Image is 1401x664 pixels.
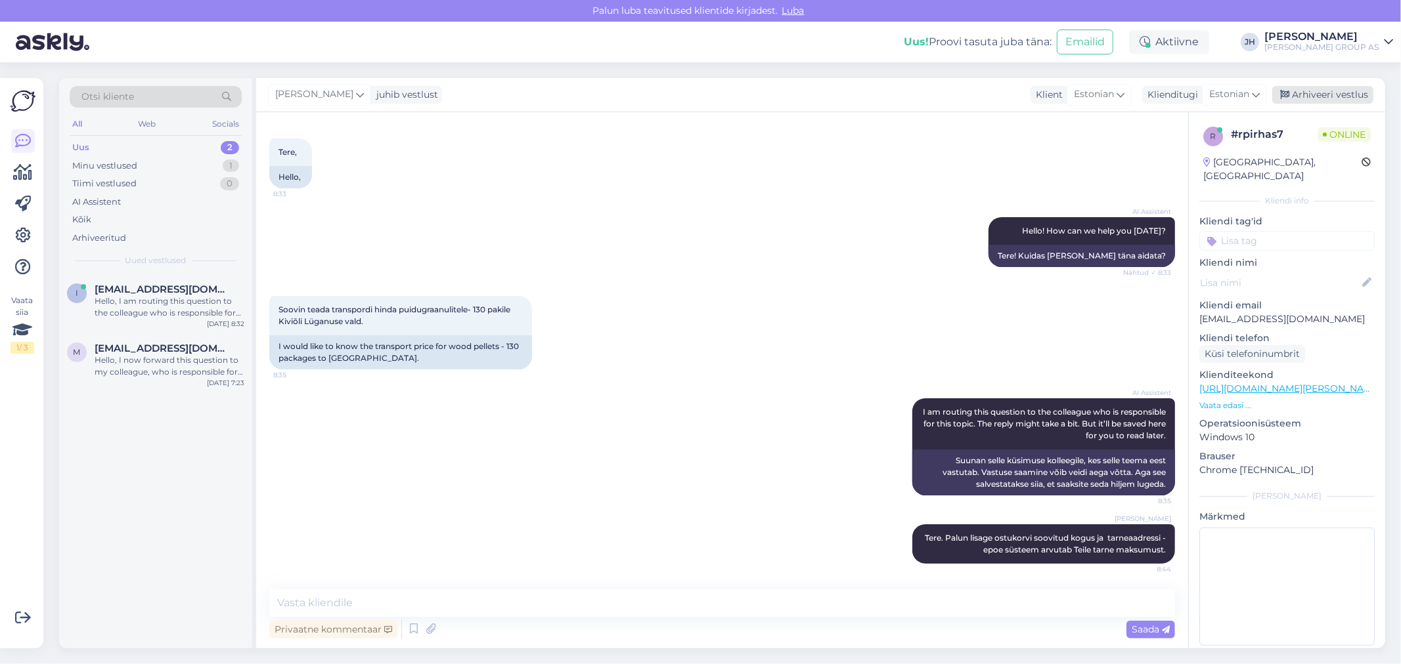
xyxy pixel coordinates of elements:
div: Tere! Kuidas [PERSON_NAME] täna aidata? [989,245,1175,267]
div: 1 / 3 [11,342,34,354]
div: Web [136,115,159,133]
div: Kliendi info [1199,195,1375,207]
div: Kõik [72,213,91,226]
div: [PERSON_NAME] [1264,31,1379,42]
p: Vaata edasi ... [1199,400,1375,411]
span: 8:44 [1122,564,1171,574]
div: Arhiveeri vestlus [1272,86,1373,104]
p: Kliendi nimi [1199,256,1375,270]
div: Vaata siia [11,295,34,354]
div: Uus [72,141,89,154]
span: Online [1318,127,1371,142]
div: 1 [223,159,239,173]
p: Klienditeekond [1199,368,1375,382]
span: I am routing this question to the colleague who is responsible for this topic. The reply might ta... [923,407,1168,440]
span: info@pingpong.ee [95,283,231,295]
div: Hello, [269,166,312,188]
div: [PERSON_NAME] [1199,490,1375,502]
a: [URL][DOMAIN_NAME][PERSON_NAME] [1199,383,1381,394]
div: I would like to know the transport price for wood pellets - 130 packages to [GEOGRAPHIC_DATA]. [269,335,532,369]
span: AI Assistent [1122,388,1171,398]
div: Hello, I now forward this question to my colleague, who is responsible for this. The reply will b... [95,354,244,378]
p: Operatsioonisüsteem [1199,417,1375,430]
img: Askly Logo [11,89,35,114]
div: All [70,115,85,133]
span: Luba [778,5,809,16]
span: Tere, [278,147,297,157]
div: 2 [221,141,239,154]
div: Minu vestlused [72,159,137,173]
span: Estonian [1074,87,1114,102]
div: Proovi tasuta juba täna: [904,34,1052,50]
div: [DATE] 8:32 [207,319,244,329]
div: JH [1241,33,1259,51]
div: Aktiivne [1129,30,1209,54]
div: Tiimi vestlused [72,177,137,190]
span: Otsi kliente [81,90,134,104]
span: r [1211,131,1216,141]
div: Arhiveeritud [72,232,126,245]
span: 8:35 [273,370,322,380]
div: Klienditugi [1142,88,1198,102]
span: 8:35 [1122,496,1171,506]
div: Privaatne kommentaar [269,621,397,638]
div: Küsi telefoninumbrit [1199,345,1305,363]
span: Estonian [1209,87,1249,102]
span: Saada [1132,623,1170,635]
span: i [76,288,78,298]
div: Hello, I am routing this question to the colleague who is responsible for this topic. The reply m... [95,295,244,319]
span: 8:33 [273,189,322,199]
button: Emailid [1057,30,1113,54]
input: Lisa tag [1199,231,1375,251]
span: AI Assistent [1122,207,1171,217]
p: Brauser [1199,449,1375,463]
div: Socials [210,115,242,133]
div: [PERSON_NAME] GROUP AS [1264,42,1379,52]
span: maitjoe01@gmail.com [95,342,231,354]
b: Uus! [904,35,929,48]
div: Klient [1031,88,1063,102]
a: [PERSON_NAME][PERSON_NAME] GROUP AS [1264,31,1393,52]
p: Kliendi telefon [1199,331,1375,345]
div: [DATE] 7:23 [207,378,244,388]
span: Uued vestlused [125,255,187,266]
p: [EMAIL_ADDRESS][DOMAIN_NAME] [1199,312,1375,326]
div: AI Assistent [72,196,121,209]
p: Windows 10 [1199,430,1375,444]
input: Lisa nimi [1200,276,1360,290]
div: 0 [220,177,239,190]
div: [GEOGRAPHIC_DATA], [GEOGRAPHIC_DATA] [1203,156,1362,183]
p: Kliendi tag'id [1199,215,1375,228]
span: Soovin teada transpordi hinda puidugraanulitele- 130 pakile Kiviõli Lüganuse vald. [278,304,512,326]
p: Märkmed [1199,510,1375,524]
span: m [74,347,81,357]
div: juhib vestlust [371,88,438,102]
span: [PERSON_NAME] [1115,514,1171,524]
p: Chrome [TECHNICAL_ID] [1199,463,1375,477]
span: Hello! How can we help you [DATE]? [1022,226,1166,236]
span: Nähtud ✓ 8:33 [1122,268,1171,278]
div: Suunan selle küsimuse kolleegile, kes selle teema eest vastutab. Vastuse saamine võib veidi aega ... [912,449,1175,495]
span: Tere. Palun lisage ostukorvi soovitud kogus ja tarneaadressi - epoe süsteem arvutab Teile tarne m... [925,533,1168,554]
p: Kliendi email [1199,299,1375,312]
div: # rpirhas7 [1231,127,1318,142]
span: [PERSON_NAME] [275,87,353,102]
